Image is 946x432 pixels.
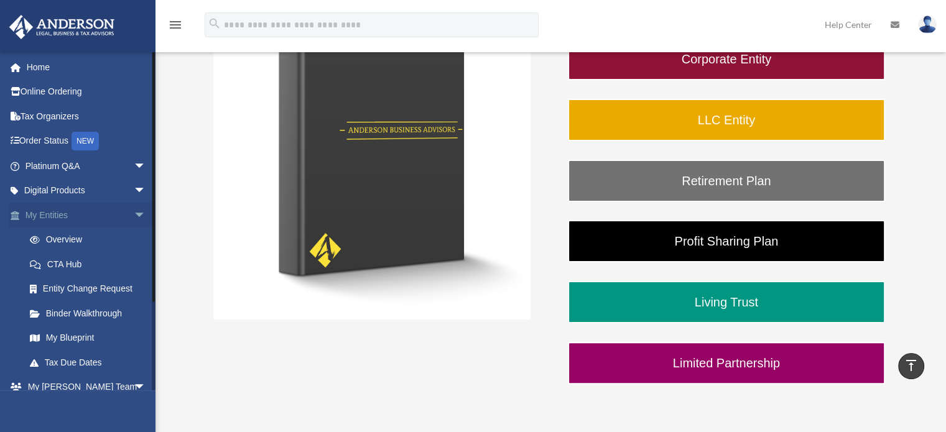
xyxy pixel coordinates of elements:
i: menu [168,17,183,32]
a: Tax Organizers [9,104,165,129]
a: Living Trust [568,281,885,323]
a: Entity Change Request [17,277,165,301]
a: Home [9,55,165,80]
a: LLC Entity [568,99,885,141]
a: Corporate Entity [568,38,885,80]
a: Online Ordering [9,80,165,104]
a: Order StatusNEW [9,129,165,154]
a: Retirement Plan [568,160,885,202]
i: search [208,17,221,30]
a: Overview [17,227,165,252]
a: My Entitiesarrow_drop_down [9,203,165,227]
a: menu [168,22,183,32]
img: User Pic [918,16,937,34]
a: Profit Sharing Plan [568,220,885,262]
a: Platinum Q&Aarrow_drop_down [9,154,165,178]
span: arrow_drop_down [134,203,159,228]
a: Binder Walkthrough [17,301,159,326]
i: vertical_align_top [904,358,919,373]
span: arrow_drop_down [134,154,159,179]
span: arrow_drop_down [134,375,159,400]
a: My [PERSON_NAME] Teamarrow_drop_down [9,375,165,400]
a: Digital Productsarrow_drop_down [9,178,165,203]
a: Tax Due Dates [17,350,165,375]
a: My Blueprint [17,326,165,351]
img: Anderson Advisors Platinum Portal [6,15,118,39]
a: Limited Partnership [568,342,885,384]
a: vertical_align_top [898,353,924,379]
span: arrow_drop_down [134,178,159,204]
a: CTA Hub [17,252,165,277]
div: NEW [72,132,99,150]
